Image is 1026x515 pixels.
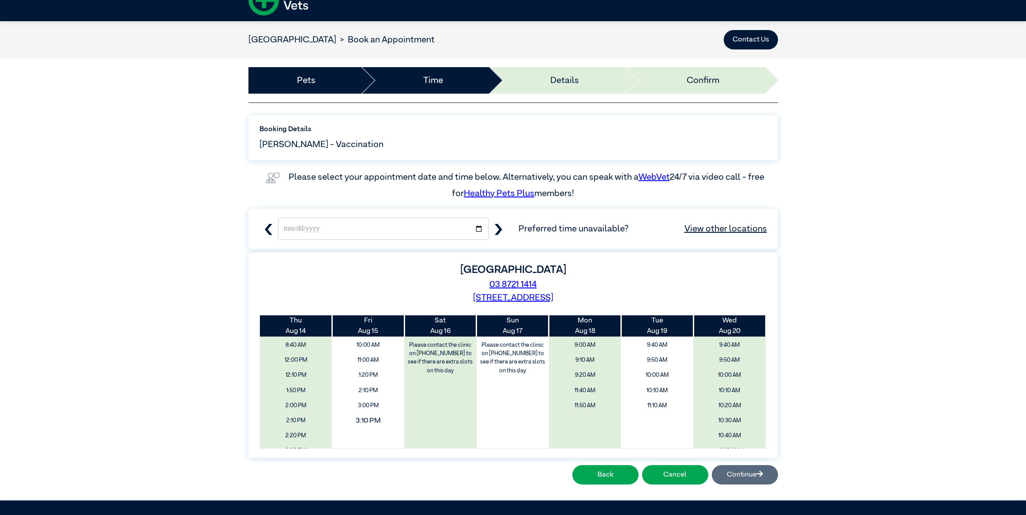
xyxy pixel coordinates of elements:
[519,222,767,235] span: Preferred time unavailable?
[624,369,690,382] span: 10:00 AM
[325,412,411,429] span: 3:10 PM
[696,354,763,367] span: 9:50 AM
[263,384,329,397] span: 1:50 PM
[289,173,766,197] label: Please select your appointment date and time below. Alternatively, you can speak with a 24/7 via ...
[477,315,549,337] th: Aug 17
[696,369,763,382] span: 10:00 AM
[624,384,690,397] span: 10:10 AM
[624,339,690,352] span: 9:40 AM
[336,33,435,46] li: Book an Appointment
[552,384,618,397] span: 11:40 AM
[260,315,332,337] th: Aug 14
[624,399,690,412] span: 11:10 AM
[335,399,401,412] span: 3:00 PM
[696,429,763,442] span: 10:40 AM
[696,339,763,352] span: 9:40 AM
[263,354,329,367] span: 12:00 PM
[263,444,329,457] span: 3:20 PM
[696,444,763,457] span: 11:10 AM
[405,339,476,377] label: Please contact the clinic on [PHONE_NUMBER] to see if there are extra slots on this day
[263,399,329,412] span: 2:00 PM
[477,339,548,377] label: Please contact the clinic on [PHONE_NUMBER] to see if there are extra slots on this day
[621,315,693,337] th: Aug 19
[552,354,618,367] span: 9:10 AM
[572,465,639,485] button: Back
[259,138,383,151] span: [PERSON_NAME] - Vaccination
[684,222,767,235] a: View other locations
[693,315,766,337] th: Aug 20
[297,74,316,87] a: Pets
[263,414,329,427] span: 2:10 PM
[460,265,566,275] label: [GEOGRAPHIC_DATA]
[248,35,336,44] a: [GEOGRAPHIC_DATA]
[335,369,401,382] span: 1:20 PM
[332,315,404,337] th: Aug 15
[696,384,763,397] span: 10:10 AM
[642,465,708,485] button: Cancel
[552,369,618,382] span: 9:20 AM
[549,315,621,337] th: Aug 18
[552,339,618,352] span: 9:00 AM
[335,384,401,397] span: 2:10 PM
[696,414,763,427] span: 10:30 AM
[335,339,401,352] span: 10:00 AM
[263,339,329,352] span: 8:40 AM
[248,33,435,46] nav: breadcrumb
[262,169,283,187] img: vet
[639,173,670,182] a: WebVet
[263,429,329,442] span: 2:20 PM
[624,354,690,367] span: 9:50 AM
[464,189,534,198] a: Healthy Pets Plus
[473,293,553,302] a: [STREET_ADDRESS]
[423,74,443,87] a: Time
[696,399,763,412] span: 10:20 AM
[259,124,767,135] label: Booking Details
[552,399,618,412] span: 11:50 AM
[489,280,537,289] a: 03 8721 1414
[404,315,477,337] th: Aug 16
[724,30,778,49] button: Contact Us
[263,369,329,382] span: 12:10 PM
[335,354,401,367] span: 11:00 AM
